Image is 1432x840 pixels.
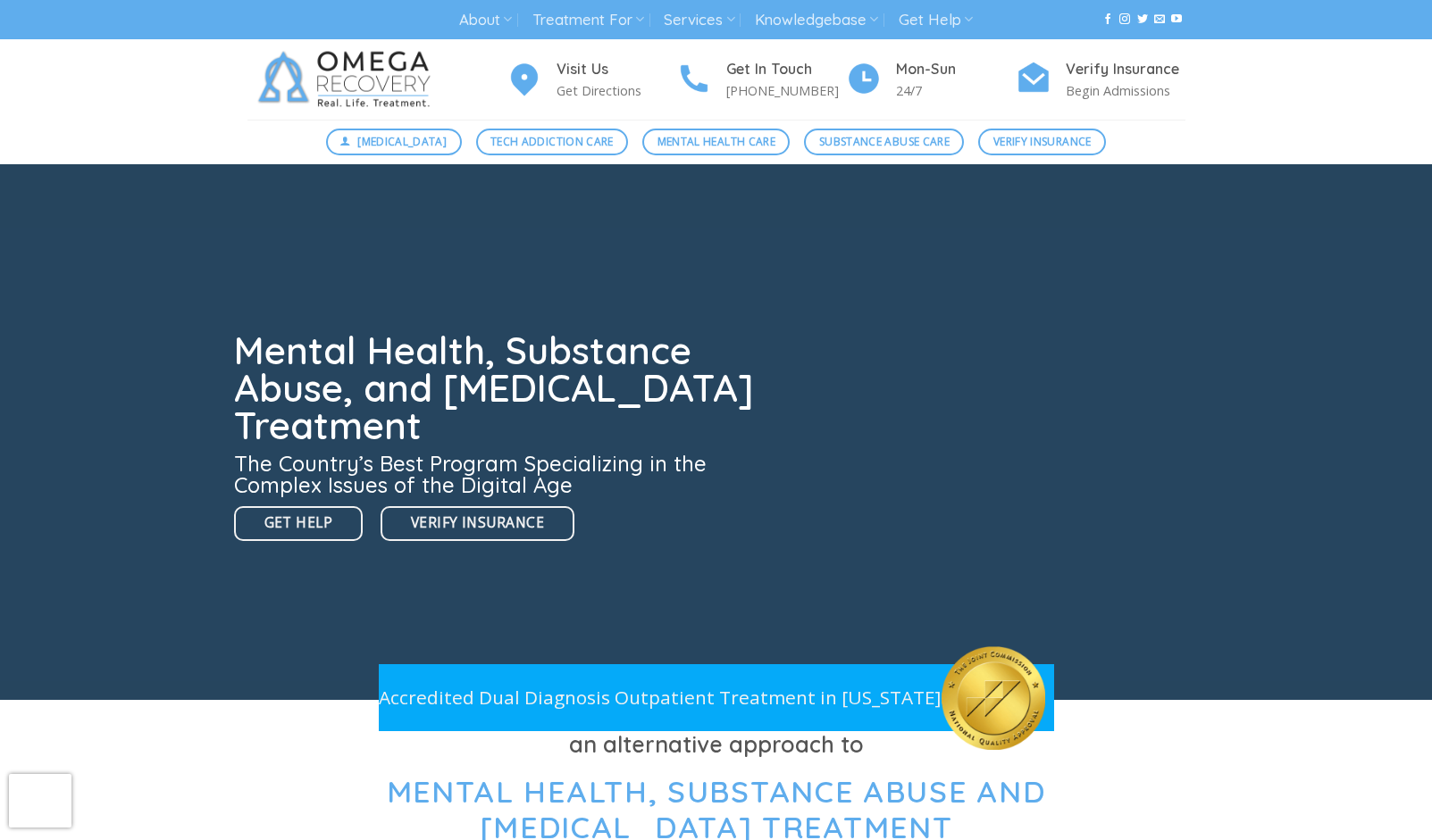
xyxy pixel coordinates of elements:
[381,506,574,541] a: Verify Insurance
[234,332,765,445] h1: Mental Health, Substance Abuse, and [MEDICAL_DATA] Treatment
[726,80,846,101] p: [PHONE_NUMBER]
[379,683,942,712] p: Accredited Dual Diagnosis Outpatient Treatment in [US_STATE]
[459,4,512,37] a: About
[664,4,734,37] a: Services
[819,133,950,150] span: Substance Abuse Care
[411,511,544,534] span: Verify Insurance
[507,58,676,102] a: Visit Us Get Directions
[896,80,1016,101] p: 24/7
[1066,80,1185,101] p: Begin Admissions
[247,39,448,120] img: Omega Recovery
[1016,58,1185,102] a: Verify Insurance Begin Admissions
[755,4,878,37] a: Knowledgebase
[490,133,614,150] span: Tech Addiction Care
[657,133,775,150] span: Mental Health Care
[264,511,333,534] span: Get Help
[993,133,1092,150] span: Verify Insurance
[1102,13,1113,26] a: Follow on Facebook
[1119,13,1130,26] a: Follow on Instagram
[234,506,364,541] a: Get Help
[476,129,629,155] a: Tech Addiction Care
[642,129,790,155] a: Mental Health Care
[357,133,447,150] span: [MEDICAL_DATA]
[247,727,1185,762] h3: an alternative approach to
[234,453,765,495] h3: The Country’s Best Program Specializing in the Complex Issues of the Digital Age
[726,58,846,81] h4: Get In Touch
[1066,58,1185,81] h4: Verify Insurance
[1171,13,1182,26] a: Follow on YouTube
[804,129,964,155] a: Substance Abuse Care
[1137,13,1148,26] a: Follow on Twitter
[978,129,1106,155] a: Verify Insurance
[557,58,676,81] h4: Visit Us
[1154,13,1165,26] a: Send us an email
[896,58,1016,81] h4: Mon-Sun
[676,58,846,102] a: Get In Touch [PHONE_NUMBER]
[326,129,462,155] a: [MEDICAL_DATA]
[899,4,973,37] a: Get Help
[532,4,644,37] a: Treatment For
[557,80,676,101] p: Get Directions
